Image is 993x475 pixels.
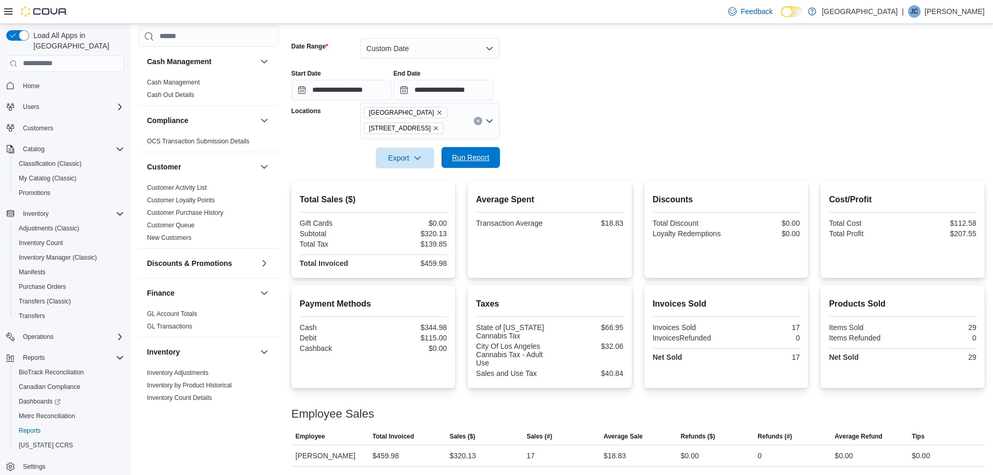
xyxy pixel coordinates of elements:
div: Cash [300,323,371,332]
div: Finance [139,308,279,337]
h3: Discounts & Promotions [147,258,232,269]
span: Total Invoiced [373,432,414,441]
div: Compliance [139,135,279,152]
span: GL Account Totals [147,310,197,318]
a: Transfers [15,310,49,322]
a: Inventory Count Details [147,394,212,401]
span: Manifests [19,268,45,276]
div: State of [US_STATE] Cannabis Tax [476,323,547,340]
button: Users [2,100,128,114]
div: $0.00 [728,229,800,238]
span: New Customers [147,234,191,242]
input: Dark Mode [781,6,803,17]
h2: Payment Methods [300,298,447,310]
p: [PERSON_NAME] [925,5,985,18]
span: Refunds ($) [681,432,715,441]
h2: Average Spent [476,193,623,206]
span: Reports [19,351,124,364]
button: Inventory [147,347,256,357]
p: | [902,5,904,18]
span: Customer Activity List [147,184,207,192]
span: BioTrack Reconciliation [15,366,124,379]
span: Export [382,148,428,168]
span: Refunds (#) [758,432,792,441]
div: $66.95 [552,323,623,332]
button: Cash Management [147,56,256,67]
div: $0.00 [835,449,853,462]
div: $320.13 [375,229,447,238]
button: Promotions [10,186,128,200]
div: 17 [728,323,800,332]
button: Inventory [19,208,53,220]
span: Inventory Count [15,237,124,249]
span: 8405 Pershing Drive Ste [364,123,444,134]
button: Purchase Orders [10,279,128,294]
span: Average Sale [604,432,643,441]
div: City Of Los Angeles Cannabis Tax - Adult Use [476,342,547,367]
h2: Invoices Sold [653,298,800,310]
a: Customer Activity List [147,184,207,191]
h3: Compliance [147,115,188,126]
label: Date Range [291,42,328,51]
span: Transfers (Classic) [15,295,124,308]
h3: Cash Management [147,56,212,67]
a: Transfers (Classic) [15,295,75,308]
h3: Inventory [147,347,180,357]
a: Dashboards [15,395,65,408]
span: Inventory Count [19,239,63,247]
span: [US_STATE] CCRS [19,441,73,449]
button: Transfers (Classic) [10,294,128,309]
div: $0.00 [681,449,699,462]
button: Remove 8405 Pershing Drive Ste from selection in this group [433,125,439,131]
button: Run Report [442,147,500,168]
div: 0 [728,334,800,342]
strong: Net Sold [829,353,859,361]
a: OCS Transaction Submission Details [147,138,250,145]
div: Items Sold [829,323,900,332]
div: Total Cost [829,219,900,227]
span: Inventory [23,210,48,218]
h2: Products Sold [829,298,976,310]
span: Metrc Reconciliation [15,410,124,422]
span: Catalog [19,143,124,155]
span: My Catalog (Classic) [15,172,124,185]
a: Customer Purchase History [147,209,224,216]
span: Canadian Compliance [19,383,80,391]
div: Sales and Use Tax [476,369,547,377]
span: Tips [912,432,924,441]
span: Operations [19,331,124,343]
button: Metrc Reconciliation [10,409,128,423]
div: Subtotal [300,229,371,238]
span: Promotions [15,187,124,199]
div: Loyalty Redemptions [653,229,724,238]
h3: Customer [147,162,181,172]
div: $32.06 [552,342,623,350]
a: Adjustments (Classic) [15,222,83,235]
a: Canadian Compliance [15,381,84,393]
div: Total Discount [653,219,724,227]
strong: Total Invoiced [300,259,348,267]
button: Discounts & Promotions [258,257,271,270]
span: Inventory [19,208,124,220]
span: Employee [296,432,325,441]
button: Classification (Classic) [10,156,128,171]
button: Inventory Manager (Classic) [10,250,128,265]
a: Customer Queue [147,222,194,229]
h2: Discounts [653,193,800,206]
span: Home [19,79,124,92]
span: Washington CCRS [15,439,124,452]
span: Catalog [23,145,44,153]
div: Total Profit [829,229,900,238]
div: Customer [139,181,279,248]
span: Dashboards [15,395,124,408]
button: Discounts & Promotions [147,258,256,269]
button: Remove Green City from selection in this group [436,109,443,116]
span: Run Report [452,152,489,163]
div: 29 [905,323,976,332]
div: $0.00 [375,219,447,227]
div: $0.00 [728,219,800,227]
a: Reports [15,424,45,437]
button: Reports [10,423,128,438]
a: Inventory by Product Historical [147,382,232,389]
strong: Net Sold [653,353,682,361]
